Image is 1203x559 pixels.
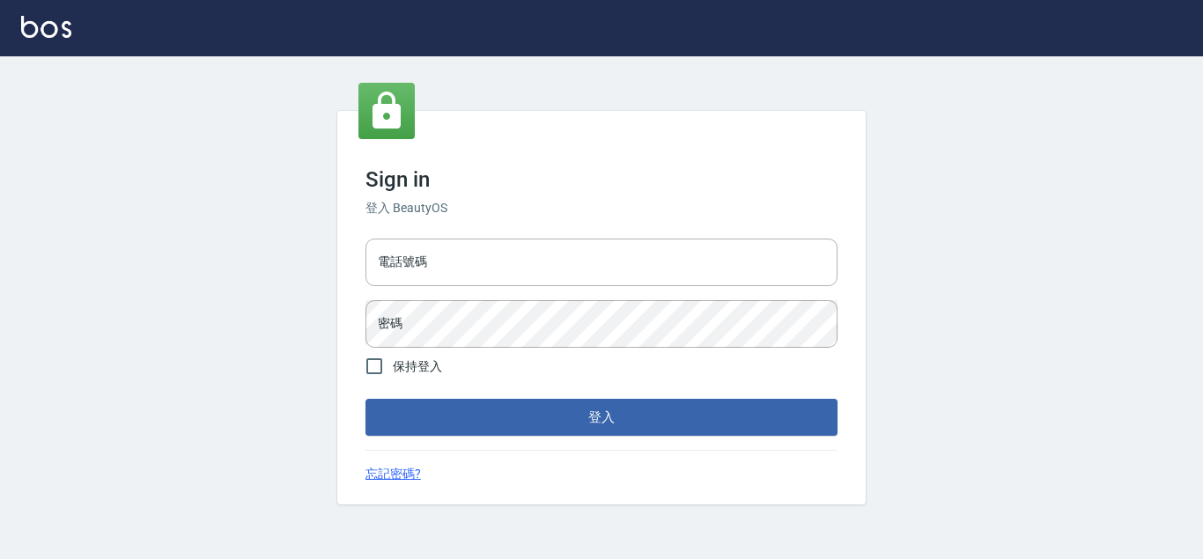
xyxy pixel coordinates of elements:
h3: Sign in [365,167,838,192]
h6: 登入 BeautyOS [365,199,838,217]
button: 登入 [365,399,838,436]
img: Logo [21,16,71,38]
a: 忘記密碼? [365,465,421,483]
span: 保持登入 [393,357,442,376]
